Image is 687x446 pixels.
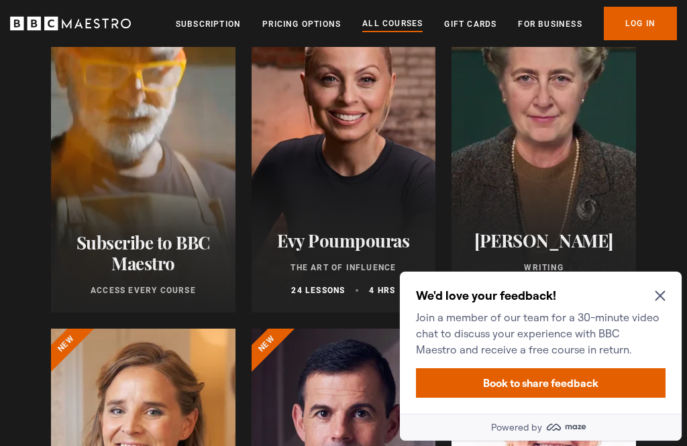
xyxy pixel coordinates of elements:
[21,43,266,91] p: Join a member of our team for a 30-minute video chat to discuss your experience with BBC Maestro ...
[10,13,131,34] svg: BBC Maestro
[176,7,677,40] nav: Primary
[291,284,345,296] p: 24 lessons
[604,7,677,40] a: Log In
[444,17,496,31] a: Gift Cards
[362,17,423,32] a: All Courses
[5,148,287,174] a: Powered by maze
[260,24,271,35] button: Close Maze Prompt
[21,102,271,131] button: Book to share feedback
[176,17,241,31] a: Subscription
[268,230,420,251] h2: Evy Poumpouras
[268,262,420,274] p: The Art of Influence
[468,262,620,274] p: Writing
[468,230,620,251] h2: [PERSON_NAME]
[369,284,395,296] p: 4 hrs
[5,5,287,174] div: Optional study invitation
[21,21,266,38] h2: We'd love your feedback!
[262,17,341,31] a: Pricing Options
[518,17,582,31] a: For business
